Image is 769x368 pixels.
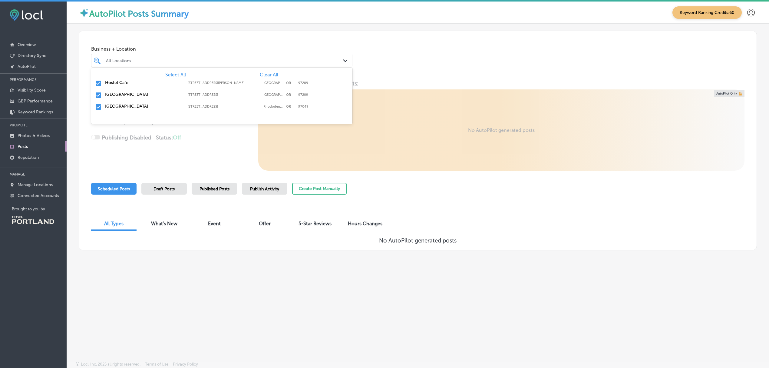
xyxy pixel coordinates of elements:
span: All Types [104,221,124,226]
label: Portland [263,81,283,85]
p: Locl, Inc. 2025 all rights reserved. [81,362,140,366]
label: Northwest Portland Hostel [105,92,182,97]
p: Overview [18,42,36,47]
p: Connected Accounts [18,193,59,198]
span: Scheduled Posts [98,186,130,192]
span: What's New [151,221,177,226]
label: 70803 East Mountain Drive [188,105,260,109]
span: Keyword Ranking Credits: 60 [672,6,742,19]
p: Posts [18,144,28,149]
label: 479 NW 18th Ave [188,93,260,97]
p: GBP Performance [18,99,53,104]
p: Manage Locations [18,182,53,187]
span: Business + Location [91,46,352,52]
span: Publish Activity [250,186,279,192]
label: 1810 Northwest Glisan Street [188,81,260,85]
p: Keyword Rankings [18,109,53,115]
label: Portland [263,93,283,97]
label: OR [286,93,295,97]
span: Published Posts [200,186,229,192]
label: 97209 [298,81,308,85]
p: Directory Sync [18,53,46,58]
span: Clear All [260,72,278,78]
label: Rhododendron [263,105,283,109]
label: Zigzag Mountain Farm [105,104,182,109]
span: Offer [259,221,271,226]
p: Brought to you by [12,207,67,211]
span: Event [208,221,221,226]
p: Visibility Score [18,88,46,93]
img: fda3e92497d09a02dc62c9cd864e3231.png [10,9,43,21]
span: Draft Posts [153,186,175,192]
span: Hours Changes [348,221,382,226]
span: 5-Star Reviews [299,221,332,226]
label: AutoPilot Posts Summary [89,9,189,19]
img: Travel Portland [12,216,54,224]
label: OR [286,105,295,109]
h3: No AutoPilot generated posts [379,237,457,244]
label: 97049 [298,105,309,109]
img: autopilot-icon [79,8,89,18]
p: AutoPilot [18,64,36,69]
button: Create Post Manually [292,183,347,195]
div: All Locations [106,58,344,63]
p: Photos & Videos [18,133,50,138]
label: 97209 [298,93,308,97]
span: Select All [165,72,186,78]
label: Hostel Cafe [105,80,182,85]
label: OR [286,81,295,85]
p: Reputation [18,155,39,160]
